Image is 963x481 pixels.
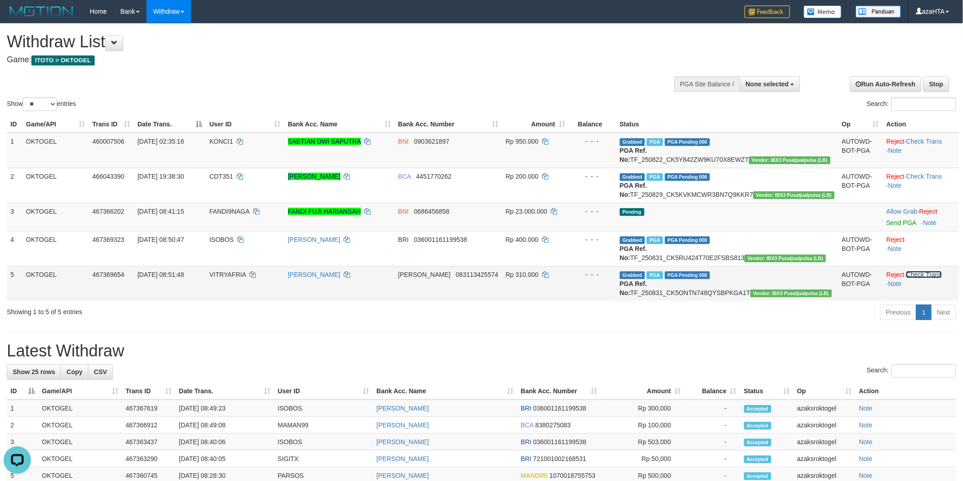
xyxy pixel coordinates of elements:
[38,417,122,434] td: OKTOGEL
[398,208,409,215] span: BNI
[685,417,740,434] td: -
[647,138,663,146] span: Marked by azaksroktogel
[601,383,685,400] th: Amount: activate to sort column ascending
[373,383,517,400] th: Bank Acc. Name: activate to sort column ascending
[744,422,771,430] span: Accepted
[521,438,531,446] span: BRI
[175,451,274,467] td: [DATE] 08:40:05
[288,271,340,278] a: [PERSON_NAME]
[7,168,22,203] td: 2
[456,271,498,278] span: Copy 083113425574 to clipboard
[38,434,122,451] td: OKTOGEL
[376,405,429,412] a: [PERSON_NAME]
[794,451,856,467] td: azaksroktogel
[749,156,831,164] span: Vendor URL: https://dashboard.q2checkout.com/secure
[887,236,905,243] a: Reject
[620,208,644,216] span: Pending
[616,231,838,266] td: TF_250831_CK5RU424T70E2FSBS813
[137,173,184,180] span: [DATE] 19:38:30
[506,138,538,145] span: Rp 950.000
[573,235,613,244] div: - - -
[506,208,547,215] span: Rp 23.000.000
[274,434,373,451] td: ISOBOS
[883,203,959,231] td: ·
[376,472,429,479] a: [PERSON_NAME]
[887,219,916,226] a: Send PGA
[887,173,905,180] a: Reject
[620,138,645,146] span: Grabbed
[888,280,902,287] a: Note
[647,271,663,279] span: Marked by azaksroktogel
[23,97,57,111] select: Showentries
[209,208,249,215] span: FANDI9NAGA
[7,364,61,380] a: Show 25 rows
[13,368,55,376] span: Show 25 rows
[38,400,122,417] td: OKTOGEL
[7,33,633,51] h1: Withdraw List
[122,400,175,417] td: 467367619
[794,417,856,434] td: azaksroktogel
[376,438,429,446] a: [PERSON_NAME]
[92,138,124,145] span: 460007506
[906,271,942,278] a: Check Trans
[859,405,873,412] a: Note
[274,451,373,467] td: SIGITX
[92,271,124,278] span: 467369654
[859,421,873,429] a: Note
[888,147,902,154] a: Note
[22,266,89,301] td: OKTOGEL
[122,417,175,434] td: 467366912
[376,455,429,462] a: [PERSON_NAME]
[794,434,856,451] td: azaksroktogel
[601,434,685,451] td: Rp 503,000
[7,417,38,434] td: 2
[7,116,22,133] th: ID
[838,266,883,301] td: AUTOWD-BOT-PGA
[7,400,38,417] td: 1
[647,173,663,181] span: Marked by azaksroktogel
[22,231,89,266] td: OKTOGEL
[746,80,789,88] span: None selected
[616,168,838,203] td: TF_250829_CK5KVKMCWR3BN7Q9KKR7
[521,405,531,412] span: BRI
[535,421,571,429] span: Copy 8380275083 to clipboard
[883,133,959,168] td: · ·
[601,417,685,434] td: Rp 100,000
[209,271,246,278] span: VITRYAFRIA
[4,4,31,31] button: Open LiveChat chat widget
[745,5,790,18] img: Feedback.jpg
[906,138,942,145] a: Check Trans
[61,364,88,380] a: Copy
[175,417,274,434] td: [DATE] 08:49:08
[274,383,373,400] th: User ID: activate to sort column ascending
[376,421,429,429] a: [PERSON_NAME]
[916,305,932,320] a: 1
[804,5,842,18] img: Button%20Memo.svg
[892,97,956,111] input: Search:
[859,455,873,462] a: Note
[685,400,740,417] td: -
[685,434,740,451] td: -
[838,116,883,133] th: Op: activate to sort column ascending
[521,472,547,479] span: MANDIRI
[122,434,175,451] td: 467363437
[22,133,89,168] td: OKTOGEL
[66,368,82,376] span: Copy
[122,451,175,467] td: 467363290
[838,133,883,168] td: AUTOWD-BOT-PGA
[31,55,95,65] span: ITOTO > OKTOGEL
[533,438,587,446] span: Copy 036001161199538 to clipboard
[620,173,645,181] span: Grabbed
[892,364,956,378] input: Search:
[794,383,856,400] th: Op: activate to sort column ascending
[7,203,22,231] td: 3
[7,133,22,168] td: 1
[856,5,901,18] img: panduan.png
[137,208,184,215] span: [DATE] 08:41:15
[288,236,340,243] a: [PERSON_NAME]
[620,245,647,261] b: PGA Ref. No:
[288,173,340,180] a: [PERSON_NAME]
[888,182,902,189] a: Note
[883,231,959,266] td: · ·
[859,472,873,479] a: Note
